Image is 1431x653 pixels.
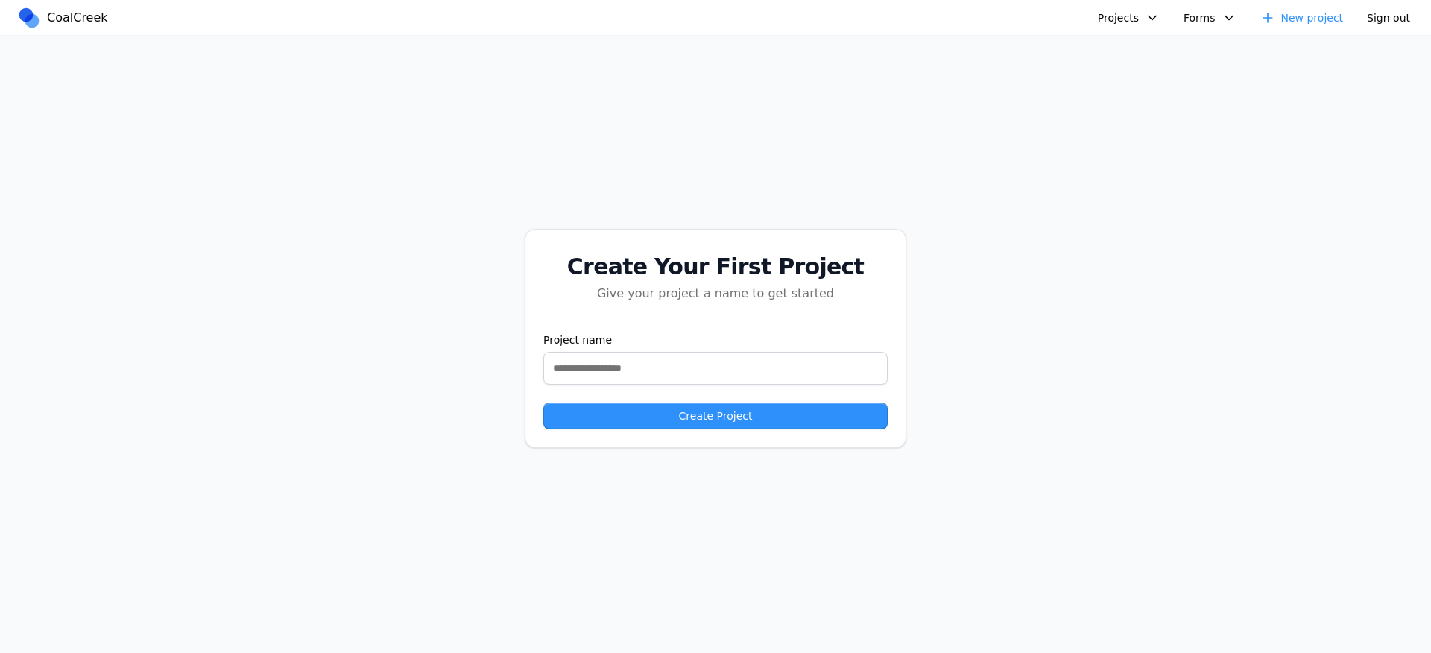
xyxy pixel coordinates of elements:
[17,7,114,29] a: CoalCreek
[543,285,888,303] div: Give your project a name to get started
[543,253,888,280] div: Create Your First Project
[1175,7,1245,29] button: Forms
[543,332,888,347] label: Project name
[1089,7,1169,29] button: Projects
[1358,7,1419,29] button: Sign out
[47,9,108,27] span: CoalCreek
[543,403,888,429] button: Create Project
[1251,7,1353,29] a: New project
